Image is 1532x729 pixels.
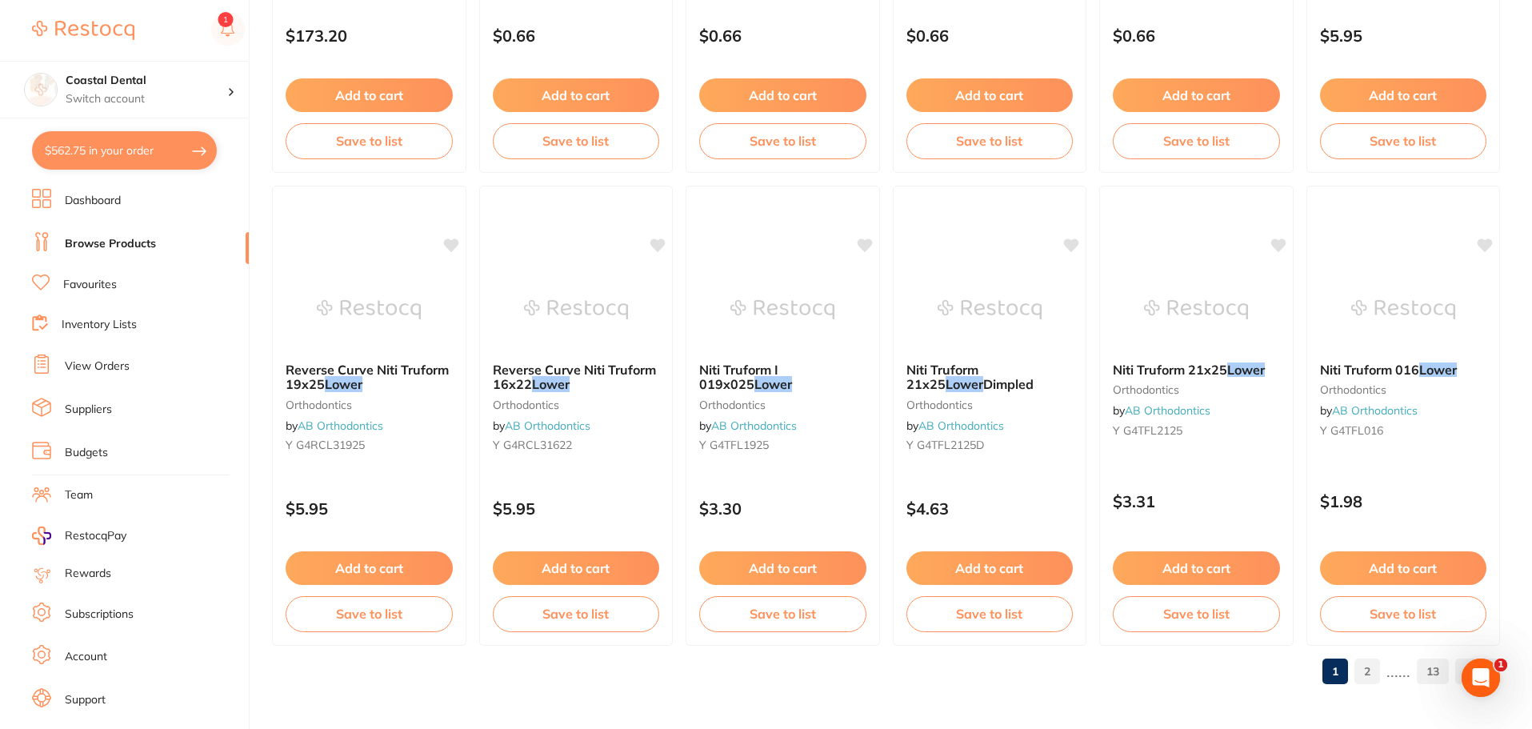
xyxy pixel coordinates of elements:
p: $0.66 [699,26,866,45]
span: Reverse Curve Niti Truform 19x25 [286,362,449,392]
img: Restocq Logo [32,21,134,40]
a: RestocqPay [32,527,126,545]
small: orthodontics [493,399,660,411]
span: Niti Truform 21x25 [906,362,978,392]
small: orthodontics [1320,383,1487,396]
button: Save to list [1320,596,1487,631]
b: Reverse Curve Niti Truform 19x25 Lower [286,362,453,392]
button: Save to list [1113,596,1280,631]
span: Y G4TFL2125 [1113,423,1182,438]
h4: Coastal Dental [66,73,227,89]
button: Add to cart [1113,551,1280,585]
img: Niti Truform I 019x025 Lower [730,270,834,350]
button: Save to list [1320,123,1487,158]
span: by [286,419,383,433]
a: Team [65,487,93,503]
a: Subscriptions [65,607,134,623]
button: Save to list [286,123,453,158]
a: 2 [1354,655,1380,687]
p: $0.66 [906,26,1074,45]
span: Niti Truform 21x25 [1113,362,1227,378]
a: Rewards [65,566,111,582]
small: orthodontics [699,399,866,411]
a: View Orders [65,358,130,375]
span: Y G4RCL31622 [493,438,572,452]
em: Lower [1227,362,1265,378]
button: Add to cart [1113,78,1280,112]
p: $3.31 [1113,492,1280,511]
em: Lower [532,376,570,392]
a: AB Orthodontics [298,419,383,433]
p: $0.66 [1113,26,1280,45]
button: Add to cart [1320,551,1487,585]
a: AB Orthodontics [1332,403,1418,418]
span: by [493,419,590,433]
p: $4.63 [906,499,1074,518]
small: orthodontics [906,399,1074,411]
span: RestocqPay [65,528,126,544]
b: Reverse Curve Niti Truform 16x22 Lower [493,362,660,392]
button: Add to cart [493,551,660,585]
span: Y G4TFL016 [1320,423,1383,438]
img: Niti Truform 21x25 Lower [1144,270,1248,350]
iframe: Intercom live chat [1462,659,1500,697]
a: 1 [1322,655,1348,687]
span: by [1320,403,1418,418]
p: $0.66 [493,26,660,45]
small: orthodontics [1113,383,1280,396]
button: Save to list [699,596,866,631]
em: Lower [754,376,792,392]
a: Restocq Logo [32,12,134,49]
a: Inventory Lists [62,317,137,333]
a: AB Orthodontics [918,419,1004,433]
a: 13 [1417,655,1449,687]
b: Niti Truform 21x25 Lower [1113,362,1280,377]
button: Save to list [493,123,660,158]
button: Save to list [286,596,453,631]
p: $173.20 [286,26,453,45]
img: Coastal Dental [25,74,57,106]
em: Lower [946,376,983,392]
button: Add to cart [906,551,1074,585]
span: Reverse Curve Niti Truform 16x22 [493,362,656,392]
span: Y G4TFL1925 [699,438,769,452]
button: $562.75 in your order [32,131,217,170]
small: orthodontics [286,399,453,411]
span: by [699,419,797,433]
img: Reverse Curve Niti Truform 19x25 Lower [317,270,421,350]
a: Dashboard [65,193,121,209]
a: AB Orthodontics [711,419,797,433]
span: Niti Truform I 019x025 [699,362,778,392]
button: Save to list [699,123,866,158]
em: Lower [325,376,362,392]
a: AB Orthodontics [505,419,590,433]
span: Y G4TFL2125D [906,438,984,452]
img: Niti Truform 21x25 Lower Dimpled [938,270,1042,350]
p: ...... [1386,662,1410,680]
span: by [906,419,1004,433]
button: Add to cart [286,78,453,112]
a: Budgets [65,445,108,461]
button: Save to list [906,123,1074,158]
button: Save to list [493,596,660,631]
p: $5.95 [493,499,660,518]
a: Browse Products [65,236,156,252]
b: Niti Truform I 019x025 Lower [699,362,866,392]
a: Favourites [63,277,117,293]
button: Save to list [906,596,1074,631]
span: 1 [1494,659,1507,671]
span: Y G4RCL31925 [286,438,365,452]
span: Niti Truform 016 [1320,362,1419,378]
a: Account [65,649,107,665]
span: Dimpled [983,376,1034,392]
img: Niti Truform 016 Lower [1351,270,1455,350]
a: Suppliers [65,402,112,418]
p: $3.30 [699,499,866,518]
button: Add to cart [699,551,866,585]
em: Lower [1419,362,1457,378]
button: Save to list [1113,123,1280,158]
img: RestocqPay [32,527,51,545]
a: Support [65,692,106,708]
button: Add to cart [286,551,453,585]
button: Add to cart [1320,78,1487,112]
